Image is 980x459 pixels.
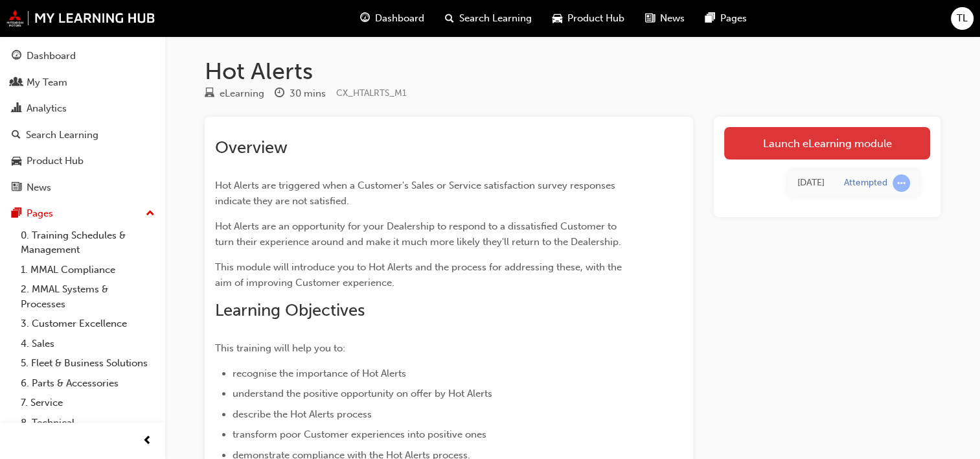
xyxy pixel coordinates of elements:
div: Pages [27,206,53,221]
span: describe the Hot Alerts process [233,408,372,420]
span: people-icon [12,77,21,89]
a: Analytics [5,97,160,121]
span: clock-icon [275,88,284,100]
a: 0. Training Schedules & Management [16,226,160,260]
div: Product Hub [27,154,84,169]
span: car-icon [553,10,562,27]
div: Duration [275,86,326,102]
span: This training will help you to: [215,342,345,354]
div: Analytics [27,101,67,116]
span: pages-icon [12,208,21,220]
span: learningResourceType_ELEARNING-icon [205,88,214,100]
a: 3. Customer Excellence [16,314,160,334]
span: Pages [720,11,747,26]
div: Dashboard [27,49,76,64]
a: news-iconNews [635,5,695,32]
span: chart-icon [12,103,21,115]
a: 2. MMAL Systems & Processes [16,279,160,314]
a: 6. Parts & Accessories [16,373,160,394]
span: understand the positive opportunity on offer by Hot Alerts [233,388,492,399]
span: recognise the importance of Hot Alerts [233,368,406,379]
span: prev-icon [142,433,152,449]
span: Hot Alerts are triggered when a Customer's Sales or Service satisfaction survey responses indicat... [215,180,618,207]
img: mmal [6,10,155,27]
button: Pages [5,202,160,226]
span: Search Learning [459,11,532,26]
a: Search Learning [5,123,160,147]
span: guage-icon [12,51,21,62]
span: search-icon [12,130,21,141]
button: DashboardMy TeamAnalyticsSearch LearningProduct HubNews [5,41,160,202]
a: pages-iconPages [695,5,757,32]
div: My Team [27,75,67,90]
a: 1. MMAL Compliance [16,260,160,280]
span: Learning Objectives [215,300,365,320]
span: news-icon [645,10,655,27]
a: Product Hub [5,149,160,173]
div: Wed Mar 26 2025 12:04:34 GMT+1030 (Australian Central Daylight Time) [797,176,825,191]
a: search-iconSearch Learning [435,5,542,32]
div: News [27,180,51,195]
a: guage-iconDashboard [350,5,435,32]
a: car-iconProduct Hub [542,5,635,32]
span: TL [957,11,968,26]
a: 8. Technical [16,413,160,433]
span: News [660,11,685,26]
span: car-icon [12,156,21,167]
span: This module will introduce you to Hot Alerts and the process for addressing these, with the aim o... [215,261,624,288]
span: pages-icon [705,10,715,27]
div: eLearning [220,86,264,101]
span: guage-icon [360,10,370,27]
a: 4. Sales [16,334,160,354]
span: news-icon [12,182,21,194]
a: 5. Fleet & Business Solutions [16,353,160,373]
span: up-icon [146,206,155,222]
div: Search Learning [26,128,98,143]
a: My Team [5,71,160,95]
span: Overview [215,137,288,158]
span: learningRecordVerb_ATTEMPT-icon [893,174,910,192]
span: transform poor Customer experiences into positive ones [233,429,486,440]
div: Attempted [844,177,887,189]
button: TL [951,7,974,30]
div: 30 mins [290,86,326,101]
div: Type [205,86,264,102]
a: Launch eLearning module [724,127,930,159]
a: News [5,176,160,200]
h1: Hot Alerts [205,57,940,86]
span: Hot Alerts are an opportunity for your Dealership to respond to a dissatisfied Customer to turn t... [215,220,621,248]
a: Dashboard [5,44,160,68]
a: 7. Service [16,393,160,413]
span: Learning resource code [336,88,407,99]
span: Product Hub [567,11,624,26]
span: search-icon [445,10,454,27]
span: Dashboard [375,11,424,26]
